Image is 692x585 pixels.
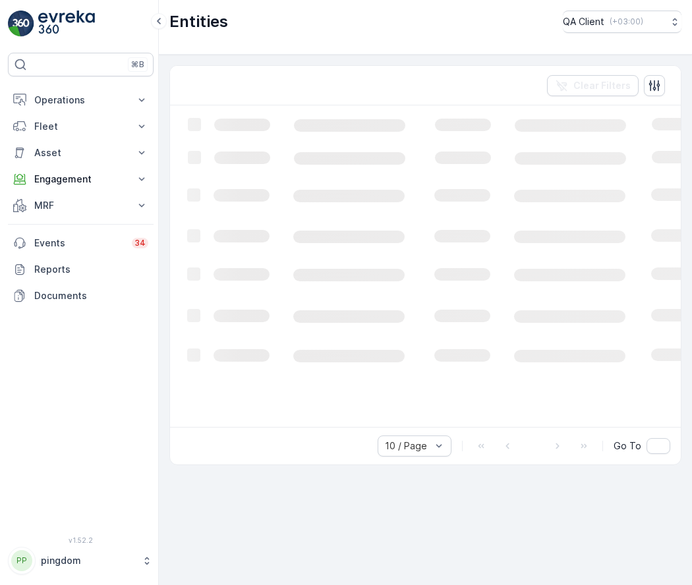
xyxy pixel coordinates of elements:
p: Events [34,237,124,250]
img: logo [8,11,34,37]
p: QA Client [563,15,604,28]
p: Fleet [34,120,127,133]
button: PPpingdom [8,547,154,574]
p: Clear Filters [573,79,631,92]
span: v 1.52.2 [8,536,154,544]
button: QA Client(+03:00) [563,11,681,33]
a: Documents [8,283,154,309]
a: Reports [8,256,154,283]
p: ( +03:00 ) [610,16,643,27]
p: Operations [34,94,127,107]
p: pingdom [41,554,135,567]
a: Events34 [8,230,154,256]
img: logo_light-DOdMpM7g.png [38,11,95,37]
p: 34 [134,238,146,248]
button: Engagement [8,166,154,192]
p: Entities [169,11,228,32]
button: Fleet [8,113,154,140]
button: MRF [8,192,154,219]
div: PP [11,550,32,571]
p: Asset [34,146,127,159]
p: Documents [34,289,148,302]
p: ⌘B [131,59,144,70]
p: Reports [34,263,148,276]
span: Go To [614,439,641,453]
button: Asset [8,140,154,166]
button: Operations [8,87,154,113]
p: MRF [34,199,127,212]
p: Engagement [34,173,127,186]
button: Clear Filters [547,75,639,96]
